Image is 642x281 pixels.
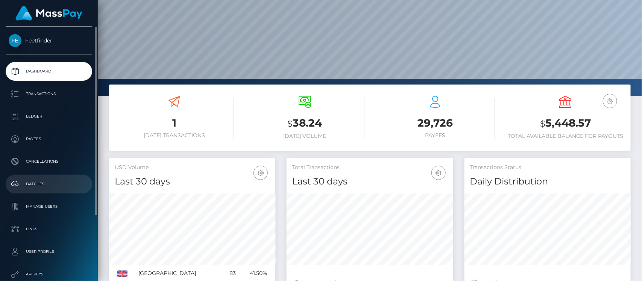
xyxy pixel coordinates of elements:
a: Dashboard [6,62,92,81]
p: Manage Users [9,201,89,212]
img: MassPay Logo [15,6,82,21]
small: $ [540,118,545,129]
a: Manage Users [6,197,92,216]
p: Ledger [9,111,89,122]
h3: 5,448.57 [506,116,625,131]
p: API Keys [9,269,89,280]
p: Dashboard [9,66,89,77]
a: User Profile [6,242,92,261]
img: Feetfinder [9,34,21,47]
h3: 29,726 [376,116,495,130]
h6: [DATE] Transactions [115,132,234,139]
a: Cancellations [6,152,92,171]
h5: USD Volume [115,164,270,171]
h6: [DATE] Volume [245,133,364,139]
h6: Total Available Balance for Payouts [506,133,625,139]
h5: Transactions Status [470,164,625,171]
h3: 38.24 [245,116,364,131]
img: GB.png [117,270,127,277]
p: Cancellations [9,156,89,167]
h5: Total Transactions [292,164,447,171]
p: Batches [9,178,89,190]
p: User Profile [9,246,89,257]
h4: Last 30 days [115,175,270,188]
a: Payees [6,130,92,148]
h4: Daily Distribution [470,175,625,188]
h3: 1 [115,116,234,130]
a: Transactions [6,85,92,103]
p: Transactions [9,88,89,100]
a: Links [6,220,92,239]
p: Links [9,224,89,235]
a: Ledger [6,107,92,126]
h6: Payees [376,132,495,139]
a: Batches [6,175,92,193]
p: Payees [9,133,89,145]
small: $ [287,118,293,129]
h4: Last 30 days [292,175,447,188]
span: Feetfinder [6,37,92,44]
